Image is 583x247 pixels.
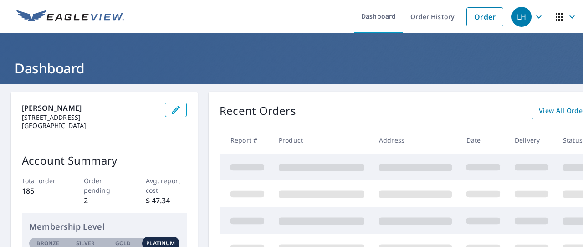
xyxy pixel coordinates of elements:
[459,127,507,154] th: Date
[466,7,503,26] a: Order
[511,7,532,27] div: LH
[220,127,271,154] th: Report #
[146,176,187,195] p: Avg. report cost
[22,152,187,169] p: Account Summary
[507,127,556,154] th: Delivery
[271,127,372,154] th: Product
[22,176,63,185] p: Total order
[22,103,158,113] p: [PERSON_NAME]
[22,122,158,130] p: [GEOGRAPHIC_DATA]
[22,113,158,122] p: [STREET_ADDRESS]
[84,195,125,206] p: 2
[29,221,179,233] p: Membership Level
[11,59,572,77] h1: Dashboard
[372,127,459,154] th: Address
[22,185,63,196] p: 185
[146,195,187,206] p: $ 47.34
[16,10,124,24] img: EV Logo
[220,103,296,119] p: Recent Orders
[84,176,125,195] p: Order pending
